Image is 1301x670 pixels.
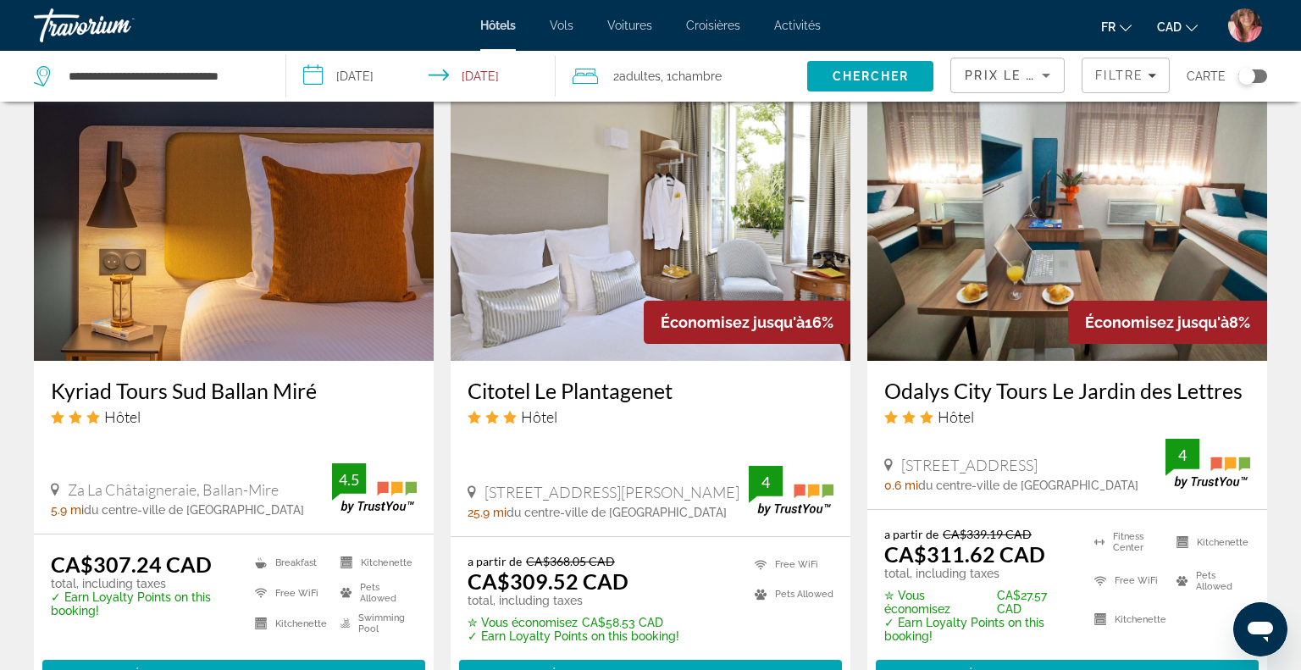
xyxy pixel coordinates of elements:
button: Select check in and out date [286,51,556,102]
input: Search hotel destination [67,64,260,89]
a: Kyriad Tours Sud Ballan Miré [51,378,417,403]
li: Kitchenette [1168,527,1250,557]
a: Travorium [34,3,203,47]
a: Voitures [607,19,652,32]
li: Kitchenette [332,551,417,573]
span: du centre-ville de [GEOGRAPHIC_DATA] [918,479,1138,492]
img: TrustYou guest rating badge [749,466,833,516]
div: 4 [1165,445,1199,465]
span: Chambre [672,69,722,83]
mat-select: Sort by [965,65,1050,86]
p: total, including taxes [468,594,679,607]
p: ✓ Earn Loyalty Points on this booking! [51,590,234,617]
button: User Menu [1223,8,1267,43]
div: 16% [644,301,850,344]
li: Free WiFi [246,582,331,604]
span: ✮ Vous économisez [884,589,993,616]
span: du centre-ville de [GEOGRAPHIC_DATA] [84,503,304,517]
del: CA$339.19 CAD [943,527,1032,541]
p: total, including taxes [51,577,234,590]
span: Filtre [1095,69,1143,82]
img: TrustYou guest rating badge [332,463,417,513]
div: 8% [1068,301,1267,344]
span: Adultes [619,69,661,83]
button: Toggle map [1226,69,1267,84]
div: 3 star Hotel [468,407,833,426]
div: 3 star Hotel [884,407,1250,426]
span: Hôtel [104,407,141,426]
a: Odalys City Tours Le Jardin des Lettres [884,378,1250,403]
span: 25.9 mi [468,506,507,519]
ins: CA$309.52 CAD [468,568,628,594]
span: Hôtel [521,407,557,426]
span: 5.9 mi [51,503,84,517]
div: 3 star Hotel [51,407,417,426]
img: Kyriad Tours Sud Ballan Miré [34,90,434,361]
li: Pets Allowed [332,582,417,604]
button: Change language [1101,14,1132,39]
li: Pets Allowed [1168,566,1250,596]
span: fr [1101,20,1116,34]
span: Za La Châtaigneraie, Ballan-Mire [68,480,279,499]
p: ✓ Earn Loyalty Points on this booking! [468,629,679,643]
iframe: Bouton de lancement de la fenêtre de messagerie [1233,602,1287,656]
span: Prix le plus bas [965,69,1098,82]
li: Fitness Center [1086,527,1168,557]
span: Économisez jusqu'à [1085,313,1229,331]
div: 4.5 [332,469,366,490]
p: CA$27.57 CAD [884,589,1073,616]
p: ✓ Earn Loyalty Points on this booking! [884,616,1073,643]
li: Pets Allowed [746,584,833,605]
img: Citotel Le Plantagenet [451,90,850,361]
li: Kitchenette [1086,605,1168,635]
span: Économisez jusqu'à [661,313,805,331]
span: [STREET_ADDRESS][PERSON_NAME] [484,483,739,501]
li: Free WiFi [1086,566,1168,596]
span: a partir de [468,554,522,568]
button: Travelers: 2 adults, 0 children [556,51,808,102]
span: a partir de [884,527,938,541]
img: Odalys City Tours Le Jardin des Lettres [867,90,1267,361]
span: Hôtel [938,407,974,426]
ins: CA$311.62 CAD [884,541,1045,567]
a: Citotel Le Plantagenet [468,378,833,403]
a: Vols [550,19,573,32]
button: Change currency [1157,14,1198,39]
img: User image [1228,8,1262,42]
span: 0.6 mi [884,479,918,492]
li: Swimming Pool [332,612,417,634]
p: total, including taxes [884,567,1073,580]
span: CAD [1157,20,1182,34]
button: Search [807,61,933,91]
span: du centre-ville de [GEOGRAPHIC_DATA] [507,506,727,519]
li: Free WiFi [746,554,833,575]
span: ✮ Vous économisez [468,616,578,629]
span: , 1 [661,64,722,88]
span: 2 [613,64,661,88]
del: CA$368.05 CAD [526,554,615,568]
span: Chercher [833,69,910,83]
span: [STREET_ADDRESS] [901,456,1038,474]
a: Hôtels [480,19,516,32]
a: Croisières [686,19,740,32]
span: Carte [1187,64,1226,88]
li: Breakfast [246,551,331,573]
a: Activités [774,19,821,32]
p: CA$58.53 CAD [468,616,679,629]
ins: CA$307.24 CAD [51,551,212,577]
img: TrustYou guest rating badge [1165,439,1250,489]
div: 4 [749,472,783,492]
button: Filters [1082,58,1170,93]
li: Kitchenette [246,612,331,634]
